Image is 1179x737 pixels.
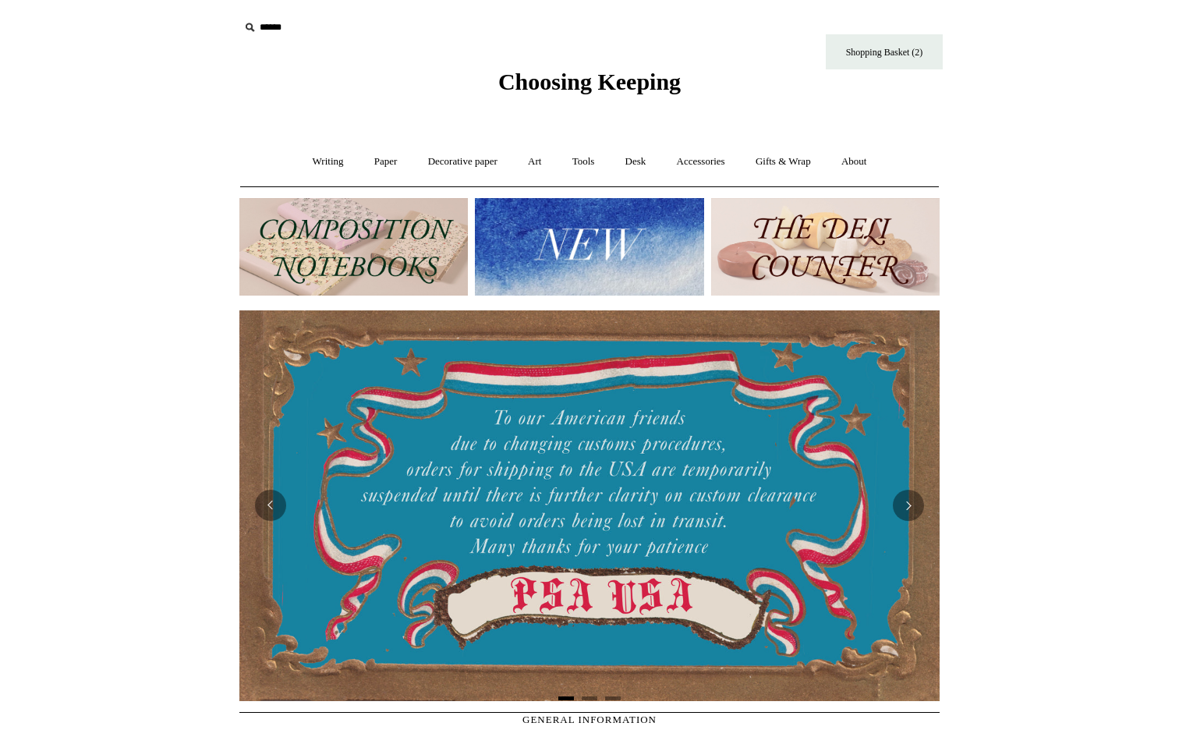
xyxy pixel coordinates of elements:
img: USA PSA .jpg__PID:33428022-6587-48b7-8b57-d7eefc91f15a [239,310,940,700]
span: GENERAL INFORMATION [522,714,657,725]
a: Gifts & Wrap [742,141,825,182]
a: Paper [360,141,412,182]
a: About [827,141,881,182]
a: Decorative paper [414,141,512,182]
button: Page 2 [582,696,597,700]
a: Writing [299,141,358,182]
span: Choosing Keeping [498,69,681,94]
img: The Deli Counter [711,198,940,296]
a: Tools [558,141,609,182]
img: 202302 Composition ledgers.jpg__PID:69722ee6-fa44-49dd-a067-31375e5d54ec [239,198,468,296]
button: Page 3 [605,696,621,700]
a: Shopping Basket (2) [826,34,943,69]
button: Previous [255,490,286,521]
img: New.jpg__PID:f73bdf93-380a-4a35-bcfe-7823039498e1 [475,198,703,296]
a: Art [514,141,555,182]
a: Choosing Keeping [498,81,681,92]
button: Page 1 [558,696,574,700]
a: Accessories [663,141,739,182]
a: Desk [611,141,660,182]
button: Next [893,490,924,521]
